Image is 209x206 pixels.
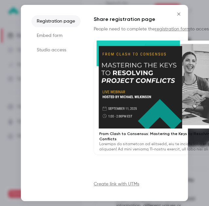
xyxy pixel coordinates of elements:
[31,30,81,42] li: Embed form
[155,27,190,31] a: registration form
[31,44,81,56] li: Studio access
[94,181,139,187] a: Create link with UTMs
[31,15,81,27] li: Registration page
[172,8,185,21] button: Close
